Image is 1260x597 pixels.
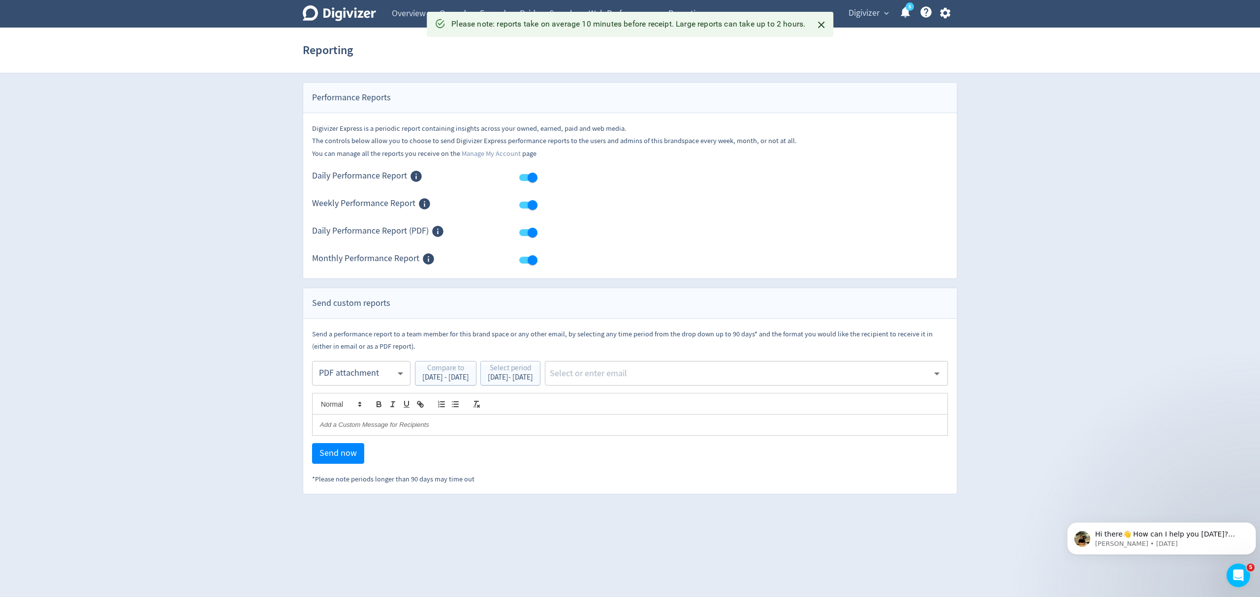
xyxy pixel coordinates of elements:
div: [DATE] - [DATE] [488,374,533,381]
button: Digivizer [845,5,891,21]
small: The controls below allow you to choose to send Digivizer Express performance reports to the users... [312,136,797,146]
a: 5 [906,2,914,11]
small: Digivizer Express is a periodic report containing insights across your owned, earned, paid and we... [312,124,627,133]
iframe: Intercom notifications message [1063,502,1260,570]
span: Send now [319,449,357,458]
span: Daily Performance Report [312,170,407,183]
div: Send custom reports [303,288,957,319]
div: Compare to [422,364,469,374]
h1: Reporting [303,34,353,66]
svg: Members of this Brand Space can receive Weekly Performance Report via email when enabled [418,197,431,210]
small: *Please note periods longer than 90 days may time out [312,475,474,484]
span: 5 [1247,564,1255,571]
span: Monthly Performance Report [312,252,419,266]
div: PDF attachment [319,362,395,385]
iframe: Intercom live chat [1227,564,1250,587]
div: Please note: reports take on average 10 minutes before receipt. Large reports can take up to 2 ho... [451,15,805,34]
a: Manage My Account [462,149,521,158]
span: expand_more [882,9,891,18]
button: Open [929,366,945,381]
input: Select or enter email [549,366,929,381]
div: Performance Reports [303,83,957,113]
button: Send now [312,443,364,464]
button: Select period[DATE]- [DATE] [480,361,540,386]
div: Select period [488,364,533,374]
text: 5 [909,3,911,10]
small: You can manage all the reports you receive on the page [312,149,536,158]
span: Daily Performance Report (PDF) [312,225,429,238]
small: Send a performance report to a team member for this brand space or any other email, by selecting ... [312,329,933,351]
button: Compare to[DATE] - [DATE] [415,361,476,386]
span: Weekly Performance Report [312,197,415,210]
svg: Members of this Brand Space can receive Monthly Performance Report via email when enabled [422,252,435,266]
button: Close [813,17,829,33]
div: [DATE] - [DATE] [422,374,469,381]
svg: Members of this Brand Space can receive Daily Performance Report (PDF) via email when enabled [431,225,444,238]
span: Digivizer [849,5,880,21]
svg: Members of this Brand Space can receive Daily Performance Report via email when enabled [409,170,423,183]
